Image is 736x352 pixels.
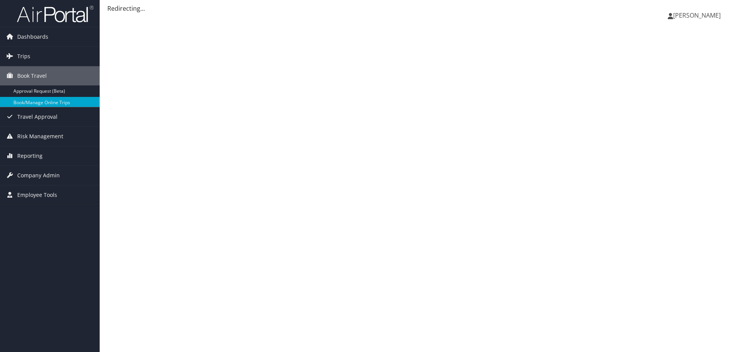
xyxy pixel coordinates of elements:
div: Redirecting... [107,4,728,13]
span: Company Admin [17,166,60,185]
span: Travel Approval [17,107,58,126]
span: [PERSON_NAME] [673,11,721,20]
span: Reporting [17,146,43,165]
a: [PERSON_NAME] [668,4,728,27]
span: Risk Management [17,127,63,146]
span: Dashboards [17,27,48,46]
span: Trips [17,47,30,66]
img: airportal-logo.png [17,5,94,23]
span: Book Travel [17,66,47,85]
span: Employee Tools [17,185,57,205]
